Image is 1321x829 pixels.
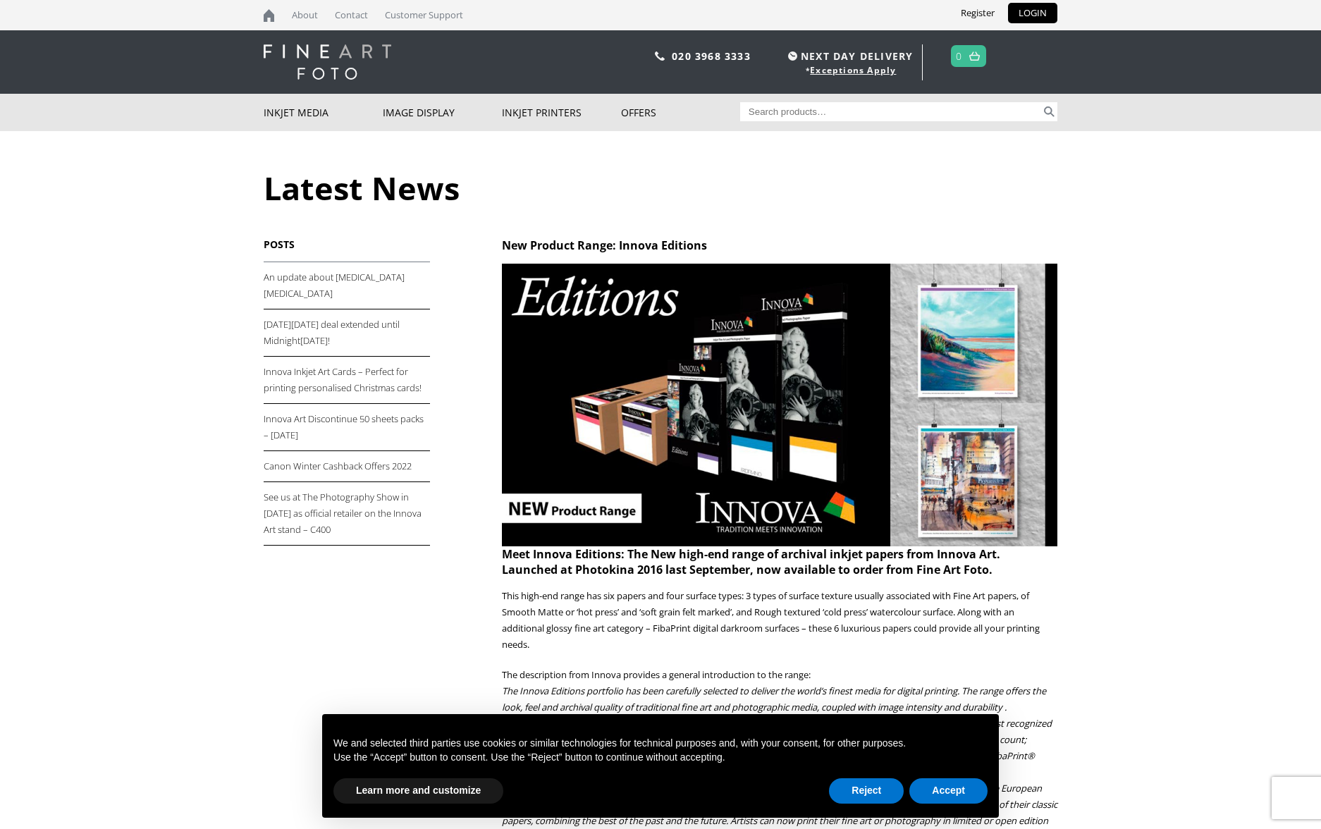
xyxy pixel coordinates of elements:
[264,94,383,131] a: Inkjet Media
[655,51,665,61] img: phone.svg
[264,482,430,546] a: See us at The Photography Show in [DATE] as official retailer on the Innova Art stand – C400
[333,737,988,751] p: We and selected third parties use cookies or similar technologies for technical purposes and, wit...
[264,44,391,80] img: logo-white.svg
[829,778,904,804] button: Reject
[740,102,1042,121] input: Search products…
[264,166,1057,209] h1: Latest News
[502,546,1057,577] h2: Meet Innova Editions: The New high-end range of archival inkjet papers from Innova Art. Launched ...
[264,451,430,482] a: Canon Winter Cashback Offers 2022
[788,51,797,61] img: time.svg
[956,46,962,66] a: 0
[333,778,503,804] button: Learn more and customize
[383,94,502,131] a: Image Display
[502,238,1057,253] h2: New Product Range: Innova Editions
[621,94,740,131] a: Offers
[502,588,1057,653] p: This high-end range has six papers and four surface types: 3 types of surface texture usually ass...
[264,309,430,357] a: [DATE][DATE] deal extended until Midnight[DATE]!
[333,751,988,765] p: Use the “Accept” button to consent. Use the “Reject” button to continue without accepting.
[950,3,1005,23] a: Register
[785,48,913,64] span: NEXT DAY DELIVERY
[264,404,430,451] a: Innova Art Discontinue 50 sheets packs – [DATE]
[969,51,980,61] img: basket.svg
[909,778,988,804] button: Accept
[264,262,430,309] a: An update about [MEDICAL_DATA] [MEDICAL_DATA]
[1041,102,1057,121] button: Search
[502,94,621,131] a: Inkjet Printers
[264,238,430,251] h3: POSTS
[810,64,896,76] a: Exceptions Apply
[502,264,1057,546] img: New Innova Editions Range
[672,49,751,63] a: 020 3968 3333
[1008,3,1057,23] a: LOGIN
[264,357,430,404] a: Innova Inkjet Art Cards – Perfect for printing personalised Christmas cards!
